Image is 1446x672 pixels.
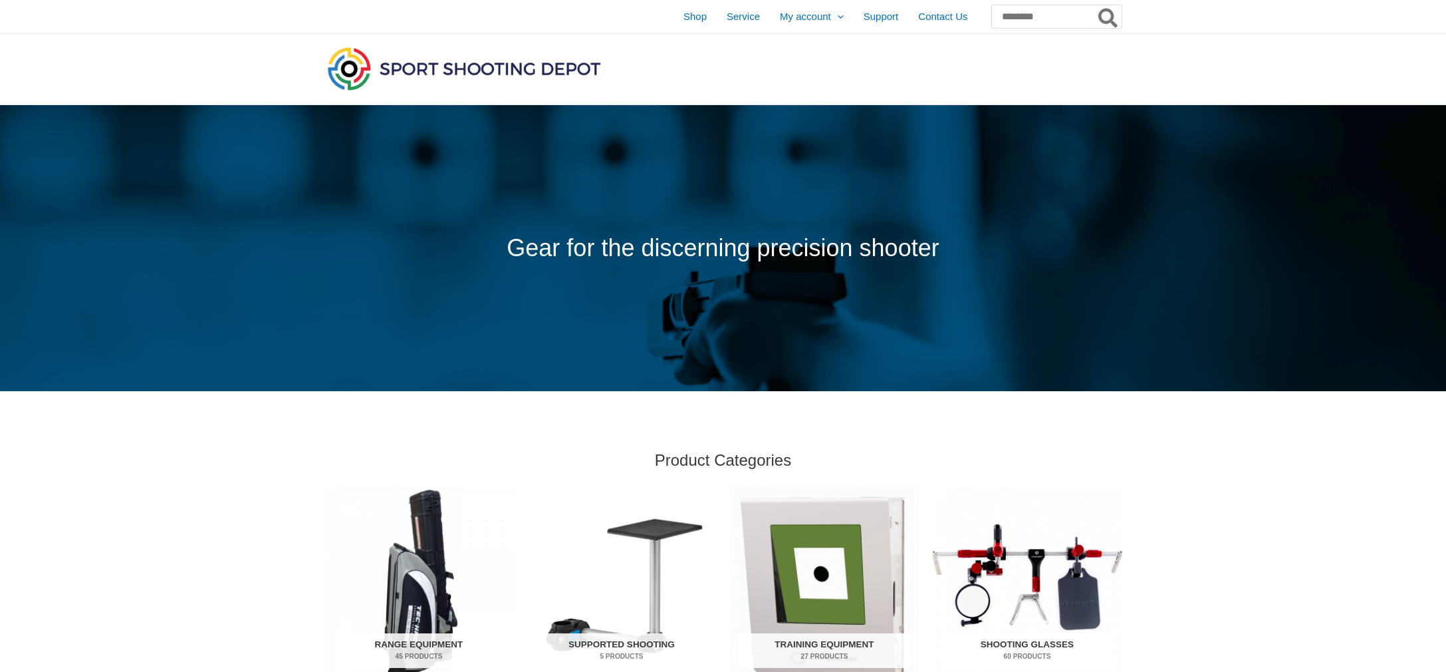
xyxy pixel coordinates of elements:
[536,633,707,668] h2: Supported Shooting
[739,633,910,668] h2: Training Equipment
[739,651,910,661] mark: 27 Products
[324,226,1122,271] p: Gear for the discerning precision shooter
[333,633,505,668] h2: Range Equipment
[324,44,604,93] img: Sport Shooting Depot
[324,450,1122,470] h2: Product Categories
[941,633,1113,668] h2: Shooting Glasses
[333,651,505,661] mark: 45 Products
[941,651,1113,661] mark: 60 Products
[536,651,707,661] mark: 5 Products
[1096,5,1122,28] button: Search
